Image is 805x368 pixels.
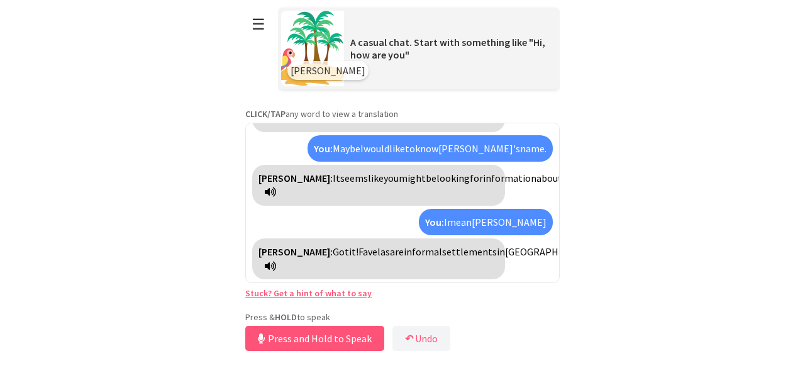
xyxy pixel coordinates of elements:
[399,172,426,184] span: might
[497,245,505,258] span: in
[505,245,601,258] span: [GEOGRAPHIC_DATA],
[258,172,333,184] strong: [PERSON_NAME]:
[333,142,360,155] span: Maybe
[258,245,333,258] strong: [PERSON_NAME]:
[472,216,547,228] span: [PERSON_NAME]
[520,142,547,155] span: name.
[252,165,505,206] div: Click to translate
[426,172,436,184] span: be
[358,245,390,258] span: Favelas
[436,172,470,184] span: looking
[536,172,562,184] span: about
[349,245,358,258] span: it!
[415,142,438,155] span: know
[364,142,389,155] span: would
[405,142,415,155] span: to
[308,135,553,162] div: Click to translate
[368,172,384,184] span: like
[384,172,399,184] span: you
[444,216,447,228] span: I
[245,287,372,299] a: Stuck? Get a hint of what to say
[245,108,286,120] strong: CLICK/TAP
[245,8,272,40] button: ☰
[438,142,520,155] span: [PERSON_NAME]'s
[360,142,364,155] span: I
[389,142,405,155] span: like
[390,245,404,258] span: are
[470,172,483,184] span: for
[447,216,472,228] span: mean
[340,172,368,184] span: seems
[245,326,384,351] button: Press and Hold to Speak
[392,326,450,351] button: ↶Undo
[245,311,560,323] p: Press & to speak
[281,11,344,86] img: Scenario Image
[419,209,553,235] div: Click to translate
[252,238,505,279] div: Click to translate
[425,216,444,228] strong: You:
[245,108,560,120] p: any word to view a translation
[333,245,349,258] span: Got
[442,245,497,258] span: settlements
[314,142,333,155] strong: You:
[333,172,340,184] span: It
[404,245,442,258] span: informal
[291,64,365,77] span: [PERSON_NAME]
[275,311,297,323] strong: HOLD
[350,36,545,61] span: A casual chat. Start with something like "Hi, how are you"
[483,172,536,184] span: information
[405,332,413,345] b: ↶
